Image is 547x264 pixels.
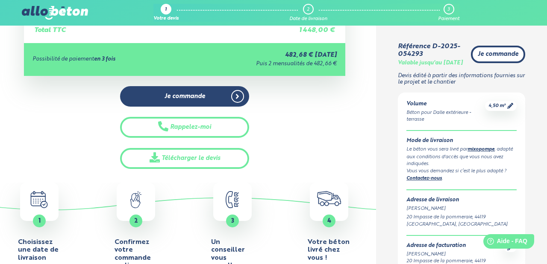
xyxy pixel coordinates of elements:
[165,93,205,100] span: Je commande
[283,20,337,34] td: 1 448,00 €
[398,60,463,67] div: Valable jusqu'au [DATE]
[327,218,331,224] span: 4
[406,176,442,181] a: Contactez-nous
[187,61,337,67] div: Puis 2 mensualités de 482,66 €
[406,101,485,107] div: Volume
[120,148,249,169] a: Télécharger le devis
[406,197,517,203] div: Adresse de livraison
[94,56,115,62] strong: en 3 fois
[447,7,450,12] div: 3
[32,56,187,63] div: Possibilité de paiement
[438,4,459,22] a: 3 Paiement
[406,109,485,124] div: Béton pour Dalle extérieure - terrasse
[406,146,517,168] div: Le béton vous sera livré par , adapté aux conditions d'accès que vous nous avez indiquées.
[471,46,525,63] a: Je commande
[22,6,88,20] img: allobéton
[317,191,341,206] img: truck.c7a9816ed8b9b1312949.png
[438,16,459,22] div: Paiement
[398,43,464,58] div: Référence D-2025-054293
[18,238,61,262] h4: Choisissez une date de livraison
[406,243,504,249] div: Adresse de facturation
[398,73,525,85] p: Devis édité à partir des informations fournies sur le projet et le chantier
[471,231,538,255] iframe: Help widget launcher
[165,7,167,13] div: 1
[289,4,327,22] a: 2 Date de livraison
[289,16,327,22] div: Date de livraison
[468,147,494,152] a: mixopompe
[406,168,517,183] div: Vous vous demandez si c’est le plus adapté ? .
[32,20,284,34] td: Total TTC
[231,218,234,224] span: 3
[406,251,504,258] div: [PERSON_NAME]
[153,16,179,22] div: Votre devis
[307,7,309,12] div: 2
[478,51,518,58] span: Je commande
[406,205,517,212] div: [PERSON_NAME]
[38,218,41,224] span: 1
[153,4,179,22] a: 1 Votre devis
[134,218,138,224] span: 2
[406,138,517,144] div: Mode de livraison
[308,238,350,262] h4: Votre béton livré chez vous !
[120,117,249,138] button: Rappelez-moi
[406,214,517,228] div: 20 Impasse de la pommeraie, 44119 [GEOGRAPHIC_DATA], [GEOGRAPHIC_DATA]
[187,52,337,59] div: 482,68 € [DATE]
[120,86,249,107] a: Je commande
